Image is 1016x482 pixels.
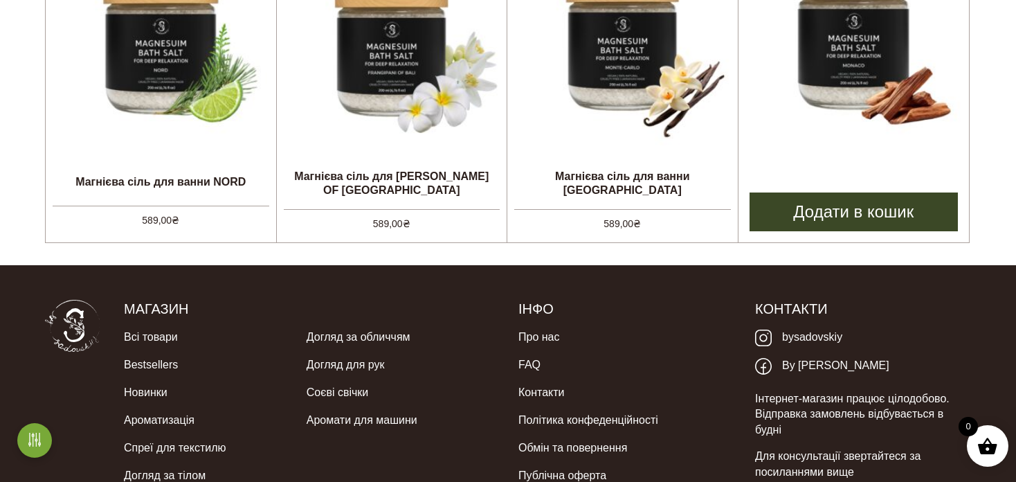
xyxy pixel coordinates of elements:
a: Контакти [518,379,565,407]
a: Соєві свічки [307,379,368,407]
a: Політика конфеденційності [518,407,658,434]
a: Спреї для текстилю [124,434,226,462]
a: Всі товари [124,323,178,351]
a: Обмін та повернення [518,434,627,462]
h5: Магазин [124,300,498,318]
a: Аромати для машини [307,407,417,434]
span: 0 [959,417,978,436]
a: Додати в кошик: “Магнієва сіль для ванни MONACO” [750,193,959,231]
bdi: 589,00 [142,215,179,226]
span: ₴ [633,218,641,229]
a: FAQ [518,351,541,379]
h5: Контакти [755,300,971,318]
p: Для консультації звертайтеся за посиланнями вище [755,449,971,480]
h2: Магнієва сіль для ванни [GEOGRAPHIC_DATA] [507,164,738,202]
span: ₴ [172,215,179,226]
a: Bestsellers [124,351,178,379]
a: bysadovskiy [755,323,842,352]
a: Про нас [518,323,559,351]
a: Догляд за обличчям [307,323,410,351]
a: Новинки [124,379,167,407]
bdi: 589,00 [604,218,641,229]
a: Догляд для рук [307,351,385,379]
p: Інтернет-магазин працює цілодобово. Відправка замовлень відбувається в будні [755,391,971,438]
span: ₴ [403,218,410,229]
a: By [PERSON_NAME] [755,352,889,380]
bdi: 589,00 [373,218,410,229]
h2: Магнієва сіль для ванни NORD [46,164,276,199]
h2: Магнієва сіль для [PERSON_NAME] OF [GEOGRAPHIC_DATA] [277,164,507,202]
a: Ароматизація [124,407,194,434]
h5: Інфо [518,300,734,318]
